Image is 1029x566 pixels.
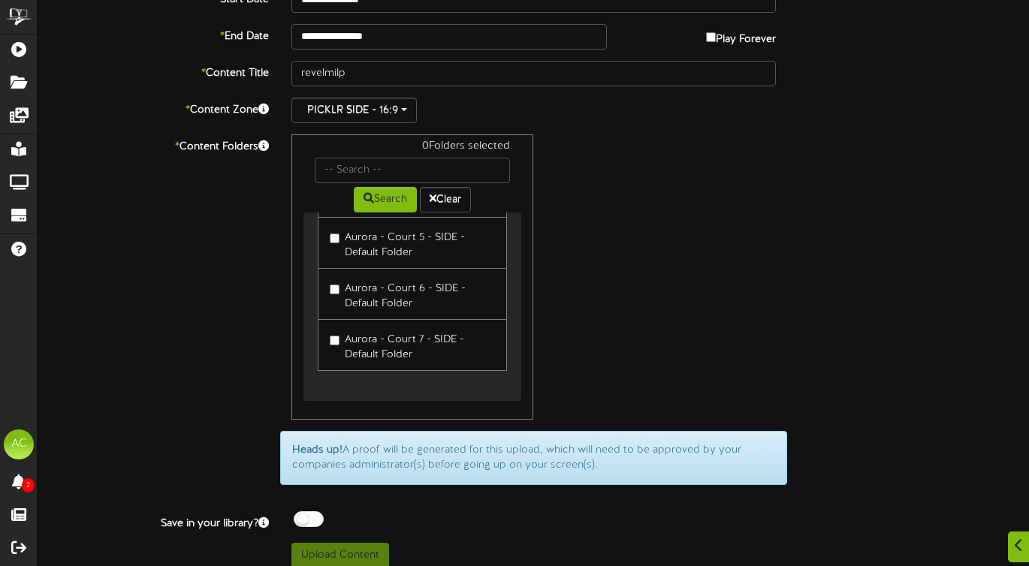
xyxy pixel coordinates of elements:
[291,98,417,123] button: PICKLR SIDE - 16:9
[280,431,787,485] div: A proof will be generated for this upload, which will need to be approved by your companies admin...
[330,336,339,345] input: Aurora - Court 7 - SIDE - Default Folder
[292,444,342,456] strong: Heads up!
[330,276,496,312] label: Aurora - Court 6 - SIDE - Default Folder
[706,32,716,42] input: Play Forever
[26,24,280,44] label: End Date
[330,285,339,294] input: Aurora - Court 6 - SIDE - Default Folder
[303,139,522,158] div: 0 Folders selected
[26,61,280,81] label: Content Title
[330,225,496,260] label: Aurora - Court 5 - SIDE - Default Folder
[315,158,511,183] input: -- Search --
[26,98,280,118] label: Content Zone
[330,327,496,363] label: Aurora - Court 7 - SIDE - Default Folder
[420,187,471,212] button: Clear
[354,187,417,212] button: Search
[26,134,280,155] label: Content Folders
[4,429,34,459] div: AC
[22,478,35,492] span: 2
[291,61,776,86] input: Title of this Content
[706,24,776,47] label: Play Forever
[26,511,280,531] label: Save in your library?
[330,233,339,243] input: Aurora - Court 5 - SIDE - Default Folder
